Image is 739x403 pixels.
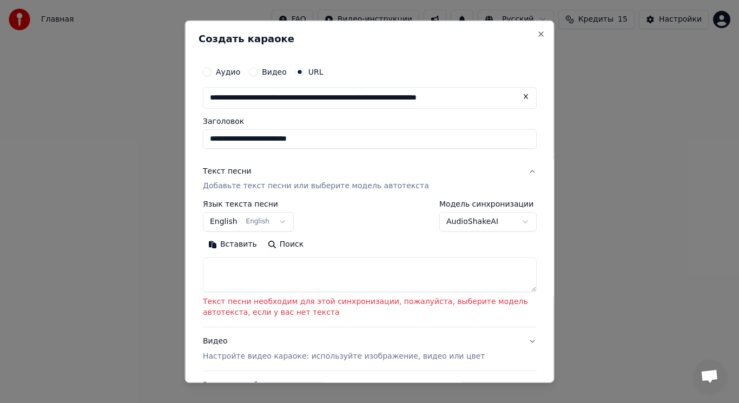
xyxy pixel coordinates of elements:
[203,371,537,399] button: Расширенный
[262,236,308,253] button: Поиск
[203,296,537,318] p: Текст песни необходим для этой синхронизации, пожалуйста, выберите модель автотекста, если у вас ...
[199,34,541,43] h2: Создать караоке
[203,200,294,208] label: Язык текста песни
[203,336,485,362] div: Видео
[203,327,537,371] button: ВидеоНастройте видео караоке: используйте изображение, видео или цвет
[203,181,429,191] p: Добавьте текст песни или выберите модель автотекста
[203,236,262,253] button: Вставить
[439,200,537,208] label: Модель синхронизации
[203,200,537,327] div: Текст песниДобавьте текст песни или выберите модель автотекста
[216,68,240,75] label: Аудио
[308,68,323,75] label: URL
[203,166,252,176] div: Текст песни
[203,117,537,124] label: Заголовок
[203,157,537,200] button: Текст песниДобавьте текст песни или выберите модель автотекста
[203,351,485,362] p: Настройте видео караоке: используйте изображение, видео или цвет
[262,68,287,75] label: Видео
